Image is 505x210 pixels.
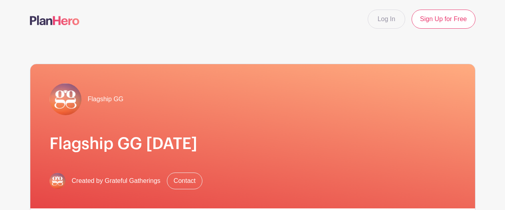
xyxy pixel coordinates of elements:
[72,176,160,186] span: Created by Grateful Gatherings
[88,94,124,104] span: Flagship GG
[30,16,79,25] img: logo-507f7623f17ff9eddc593b1ce0a138ce2505c220e1c5a4e2b4648c50719b7d32.svg
[50,173,65,189] img: gg-logo-planhero-final.png
[50,83,81,115] img: gg-logo-planhero-final.png
[50,134,456,153] h1: Flagship GG [DATE]
[368,10,405,29] a: Log In
[412,10,475,29] a: Sign Up for Free
[167,173,202,189] a: Contact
